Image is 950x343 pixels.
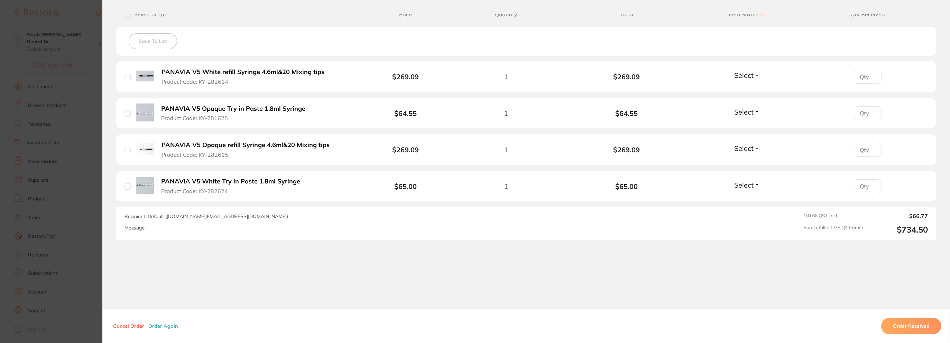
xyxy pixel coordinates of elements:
[732,71,762,80] button: Select
[854,106,882,120] input: Qty
[854,179,882,193] input: Qty
[566,146,687,154] b: $269.09
[566,11,687,18] span: Total
[136,103,154,121] img: PANAVIA V5 Opaque Try in Paste 1.8ml Syringe
[159,178,306,195] button: PANAVIA V5 White Try in Paste 1.8ml Syringe Product Code: KY-282624
[136,67,154,85] img: PANAVIA V5 White refill Syringe 4.6ml&20 Mixing tips
[732,108,762,116] button: Select
[881,318,941,334] button: Order Received
[124,213,288,219] span: Recipient: Default ( [DOMAIN_NAME][EMAIL_ADDRESS][DOMAIN_NAME] )
[111,323,146,329] button: Cancel Order
[446,11,566,18] span: Quantity
[734,181,754,189] span: Select
[504,73,508,81] span: 1
[159,105,312,122] button: PANAVIA V5 Opaque Try in Paste 1.8ml Syringe Product Code: KY-281625
[159,141,335,158] button: PANAVIA V5 Opaque refill Syringe 4.6ml&20 Mixing tips Product Code: KY-282615
[566,182,687,190] b: $65.00
[136,177,154,195] img: PANAVIA V5 White Try in Paste 1.8ml Syringe
[146,323,180,329] button: Order Again
[366,11,446,18] span: Price
[504,182,508,190] span: 1
[124,225,146,231] label: Message:
[162,79,228,85] span: Product Code: KY-282614
[808,11,928,18] span: Qty Received
[734,144,754,153] span: Select
[161,115,228,121] span: Product Code: KY-281625
[868,213,928,219] output: $66.77
[803,213,863,219] span: 10.0 % GST Incl.
[161,188,228,194] span: Product Code: KY-282624
[159,68,330,85] button: PANAVIA V5 White refill Syringe 4.6ml&20 Mixing tips Product Code: KY-282614
[395,182,417,191] b: $65.00
[734,71,754,80] span: Select
[732,144,762,153] button: Select
[732,181,762,189] button: Select
[734,108,754,116] span: Select
[803,225,863,235] span: Sub Total Incl. GST ( 4 Items)
[162,142,330,149] b: PANAVIA V5 Opaque refill Syringe 4.6ml&20 Mixing tips
[687,11,807,18] span: Item Status
[566,109,687,117] b: $64.55
[393,145,419,154] b: $269.09
[136,140,154,158] img: PANAVIA V5 Opaque refill Syringe 4.6ml&20 Mixing tips
[162,152,228,158] span: Product Code: KY-282615
[395,109,417,118] b: $64.55
[566,73,687,81] b: $269.09
[868,225,928,235] output: $734.50
[161,178,300,185] b: PANAVIA V5 White Try in Paste 1.8ml Syringe
[129,33,177,49] button: Save To List
[854,70,882,84] input: Qty
[504,146,508,154] span: 1
[393,72,419,81] b: $269.09
[504,109,508,117] span: 1
[161,105,305,112] b: PANAVIA V5 Opaque Try in Paste 1.8ml Syringe
[131,11,166,18] span: Select all ( 0 )
[162,69,324,76] b: PANAVIA V5 White refill Syringe 4.6ml&20 Mixing tips
[854,143,882,157] input: Qty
